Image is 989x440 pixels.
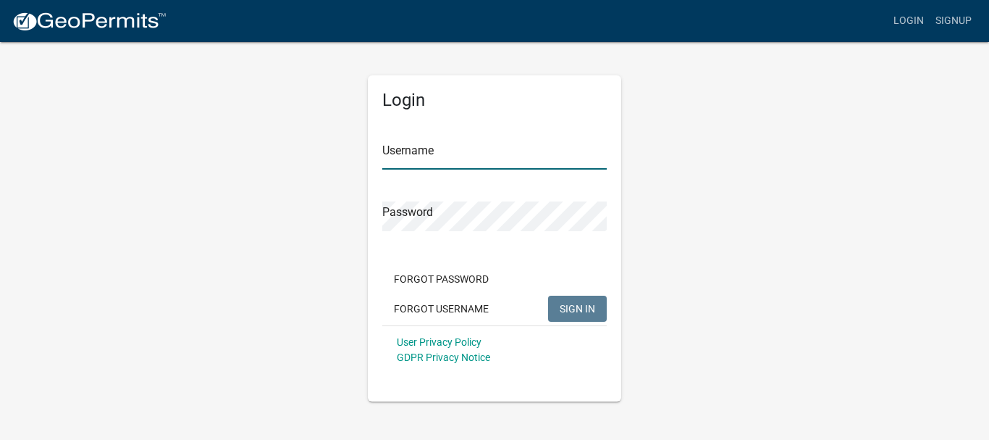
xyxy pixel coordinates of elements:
a: GDPR Privacy Notice [397,352,490,363]
span: SIGN IN [560,302,595,314]
a: Signup [930,7,977,35]
a: User Privacy Policy [397,336,481,348]
button: Forgot Password [382,266,500,292]
button: Forgot Username [382,296,500,322]
h5: Login [382,90,607,111]
button: SIGN IN [548,296,607,322]
a: Login [888,7,930,35]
